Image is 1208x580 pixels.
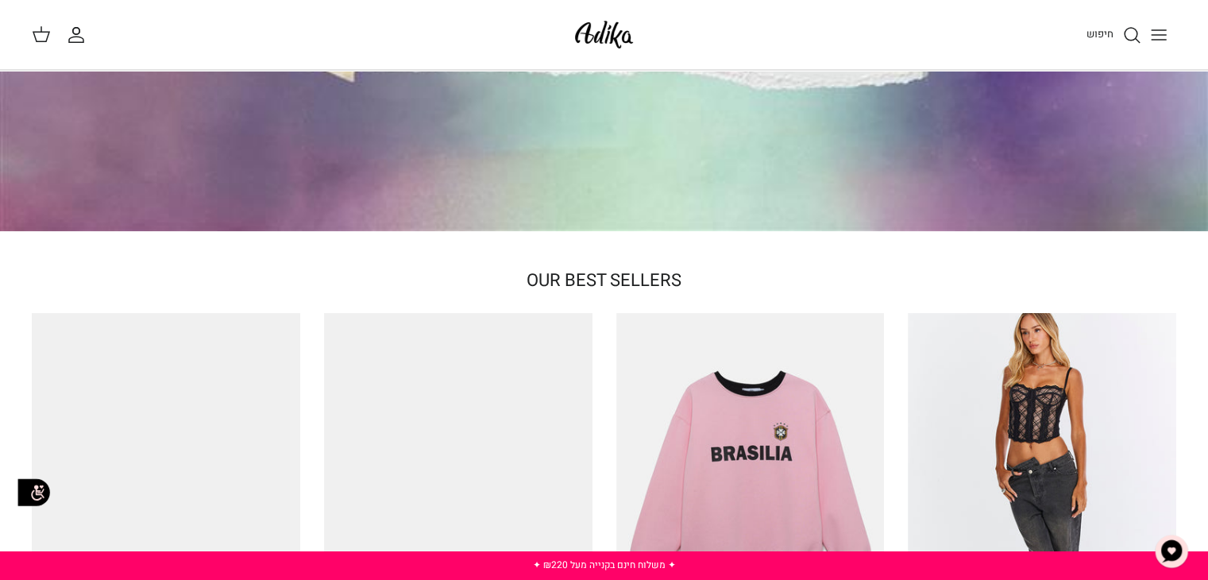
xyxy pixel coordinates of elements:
button: צ'אט [1148,528,1195,575]
a: OUR BEST SELLERS [527,268,681,293]
a: החשבון שלי [67,25,92,44]
a: חיפוש [1086,25,1141,44]
span: חיפוש [1086,26,1113,41]
a: ✦ משלוח חינם בקנייה מעל ₪220 ✦ [532,558,675,572]
img: Adika IL [570,16,638,53]
button: Toggle menu [1141,17,1176,52]
img: accessibility_icon02.svg [12,470,56,514]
